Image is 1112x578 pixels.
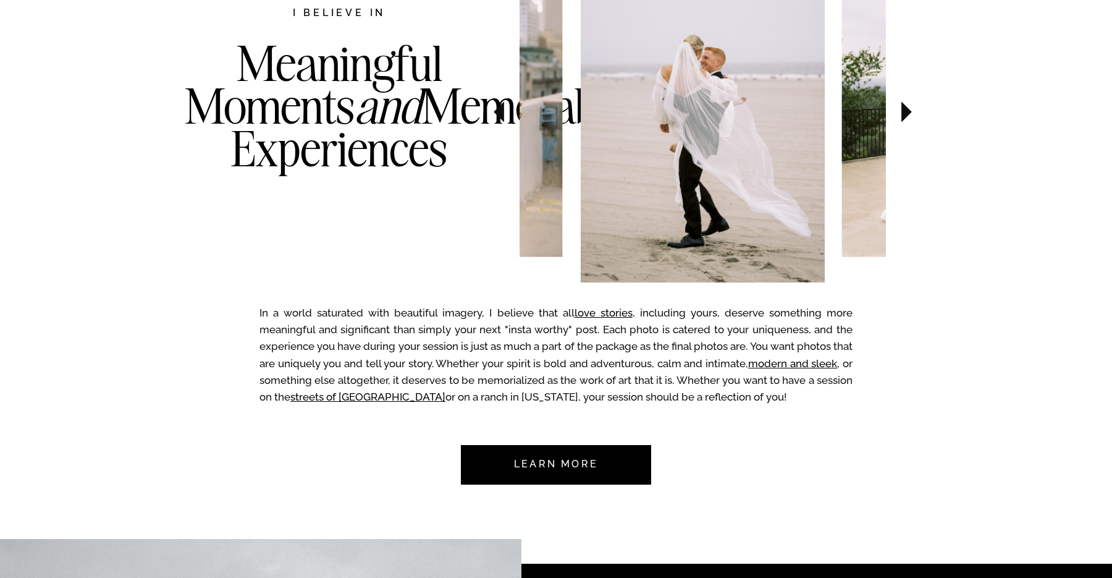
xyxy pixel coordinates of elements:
[355,75,421,136] i: and
[575,307,633,319] a: love stories
[227,6,451,22] h2: I believe in
[290,391,445,403] a: streets of [GEOGRAPHIC_DATA]
[748,357,837,370] a: modern and sleek
[498,445,614,485] a: Learn more
[185,42,494,220] h3: Meaningful Moments Memorable Experiences
[259,305,853,412] p: In a world saturated with beautiful imagery, I believe that all , including yours, deserve someth...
